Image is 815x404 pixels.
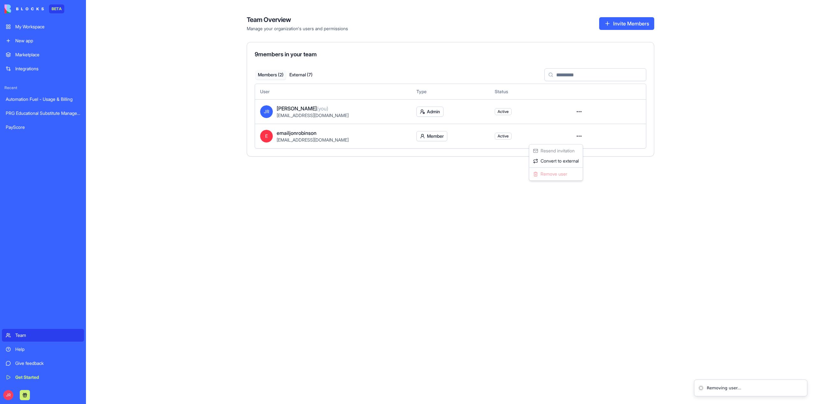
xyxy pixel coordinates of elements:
[15,332,80,338] div: Team
[15,24,80,30] div: My Workspace
[15,52,80,58] div: Marketplace
[4,4,44,13] img: logo
[530,156,581,166] div: Convert to external
[599,17,654,30] button: Invite Members
[15,38,80,44] div: New app
[3,390,13,400] span: JR
[277,105,328,112] span: [PERSON_NAME]
[15,66,80,72] div: Integrations
[427,133,444,139] span: Member
[498,134,509,139] span: Active
[427,108,440,115] span: Admin
[6,124,80,130] div: PayScore
[707,385,741,391] div: Removing user...
[15,374,80,380] div: Get Started
[277,129,316,137] span: emailjonrobinson
[495,88,563,95] div: Status
[247,15,348,24] h4: Team Overview
[15,360,80,366] div: Give feedback
[255,84,411,99] th: User
[277,137,349,143] span: [EMAIL_ADDRESS][DOMAIN_NAME]
[277,113,349,118] span: [EMAIL_ADDRESS][DOMAIN_NAME]
[286,70,316,80] button: External ( 7 )
[247,25,348,32] span: Manage your organization's users and permissions
[260,105,273,118] span: JR
[6,96,80,102] div: Automation Fuel - Usage & Billing
[260,130,273,143] span: E
[416,88,485,95] div: Type
[49,4,64,13] div: BETA
[255,51,317,58] span: 9 members in your team
[6,110,80,116] div: PRG Educational Substitute Management
[256,70,286,80] button: Members ( 2 )
[498,109,509,114] span: Active
[2,85,84,90] span: Recent
[317,105,328,112] span: (you)
[15,346,80,352] div: Help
